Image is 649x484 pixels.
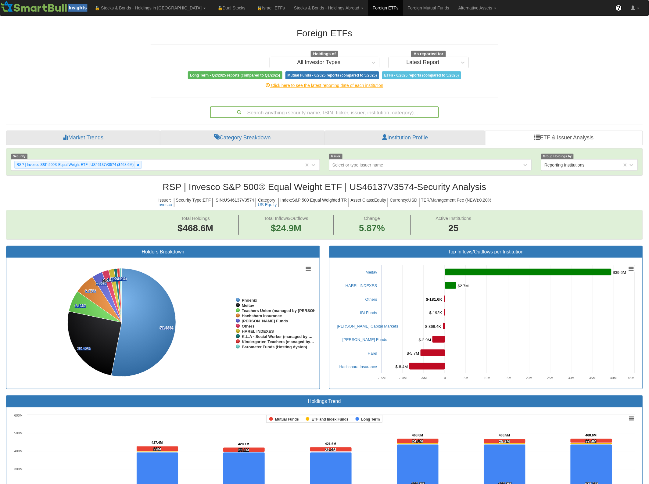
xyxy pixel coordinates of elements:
tspan: $-192K [429,310,442,315]
tspan: 29M [153,447,161,452]
h5: ISIN : US46137V3574 [213,198,256,207]
tspan: Others [242,324,255,328]
tspan: 0.60% [115,276,127,281]
tspan: K.L.A - Social Worker (managed by … [242,334,313,339]
text: 25M [547,376,554,380]
tspan: 0.90% [111,277,122,281]
tspan: Barometer Funds (Hosting Ayalon) [242,345,307,349]
tspan: $-8.4M [396,364,408,369]
text: 30M [568,376,575,380]
span: As reported for [411,51,446,57]
a: Harel [368,351,377,356]
tspan: $-5.7M [407,351,419,356]
tspan: Long Term [361,417,380,421]
span: Issuer [329,154,342,159]
tspan: Mutual Funds [275,417,299,421]
tspan: 25.20% [77,346,91,351]
tspan: 24.6M [412,439,423,444]
a: Market Trends [6,131,160,145]
h3: Holders Breakdown [11,249,315,255]
text: 300M [14,468,23,471]
text: 15M [505,376,511,380]
tspan: $2.7M [458,284,469,288]
span: Mutual Funds - 6/2025 reports (compared to 5/2025) [285,71,379,79]
tspan: [PERSON_NAME] Funds [242,319,288,323]
a: [PERSON_NAME] Capital Markets [337,324,398,328]
tspan: 468.6M [586,434,597,437]
a: Others [365,297,377,302]
span: 5.87% [359,222,385,235]
h2: RSP | Invesco S&P 500® Equal Weight ETF | US46137V3574 - Security Analysis [6,182,643,192]
tspan: 3.16% [96,281,107,286]
span: Total Inflows/Outflows [264,216,308,221]
text: 0 [444,376,446,380]
tspan: 427.4M [152,441,163,445]
h5: Security Type : ETF [174,198,213,207]
span: 25 [436,222,472,235]
text: -15M [378,376,385,380]
div: All Investor Types [297,59,341,66]
span: Group Holdings by [541,154,574,159]
span: $468.6M [177,223,213,233]
h3: Top Inflows/Outflows per Institution [334,249,638,255]
tspan: $-369.4K [425,324,441,329]
span: ETFs - 6/2025 reports (compared to 5/2025) [382,71,461,79]
button: US Equity [258,203,277,207]
a: Stocks & Bonds - Holdings Abroad [289,0,368,16]
span: ? [617,5,621,11]
text: 5M [464,376,468,380]
h5: Asset Class : Equity [349,198,389,207]
a: Meitav [366,270,377,274]
tspan: 421.6M [325,442,336,446]
a: [PERSON_NAME] Funds [342,337,387,342]
text: 10M [484,376,490,380]
h5: Category : [256,198,279,207]
text: 20M [526,376,532,380]
a: ETF & Issuer Analysis [485,131,643,145]
tspan: 468.5M [499,434,510,437]
div: Click here to see the latest reporting date of each institution [146,82,503,88]
a: IBI Funds [360,310,377,315]
span: $24.9M [271,223,301,233]
h2: Foreign ETFs [151,28,498,38]
tspan: 22.4M [586,439,597,444]
text: 500M [14,432,23,435]
tspan: $-2.9M [419,338,431,342]
tspan: 25.1M [238,448,249,453]
tspan: Phoenix [242,298,257,303]
tspan: 468.8M [412,434,423,437]
tspan: 0.77% [113,276,124,281]
div: Select or type Issuer name [332,162,383,168]
tspan: Hachshara Insurance [242,314,282,318]
tspan: 24.2M [325,448,336,452]
text: 45M [628,376,634,380]
tspan: $39.6M [613,270,626,275]
span: Change [364,216,380,221]
a: HAREL INDEXES [346,283,377,288]
div: Latest Report [407,59,439,66]
span: Long Term - Q2/2025 reports (compared to Q1/2025) [188,71,282,79]
img: Smartbull [0,0,90,13]
a: 🔒Dual Stocks [210,0,250,16]
h5: Index : S&P 500 Equal Weighted TR [279,198,349,207]
text: -5M [421,376,427,380]
tspan: Meitav [242,303,254,308]
span: Holdings of [311,51,338,57]
span: Total Holdings [181,216,210,221]
text: 400M [14,450,23,453]
tspan: 420.1M [238,443,249,446]
tspan: 6.17% [85,289,96,293]
tspan: 53.09% [160,326,174,330]
a: ? [611,0,626,16]
div: Reporting Institutions [544,162,585,168]
text: 40M [610,376,617,380]
a: 🔒Israeli ETFs [250,0,289,16]
tspan: 25.2M [499,439,510,444]
tspan: Kindergarten Teachers (managed by… [242,339,314,344]
div: Search anything (security name, ISIN, ticker, issuer, institution, category)... [211,107,438,117]
button: Invesco [157,203,172,207]
span: Security [11,154,27,159]
tspan: ETF and Index Funds [312,417,349,421]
